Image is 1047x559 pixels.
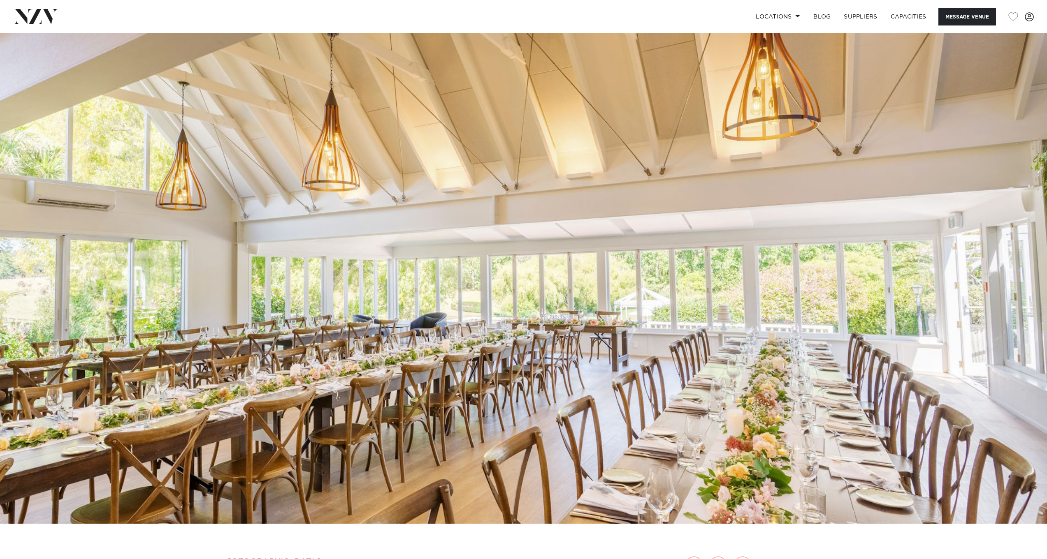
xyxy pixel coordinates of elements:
button: Message Venue [938,8,996,25]
a: SUPPLIERS [837,8,884,25]
a: BLOG [807,8,837,25]
img: nzv-logo.png [13,9,58,24]
a: Capacities [884,8,933,25]
a: Locations [749,8,807,25]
